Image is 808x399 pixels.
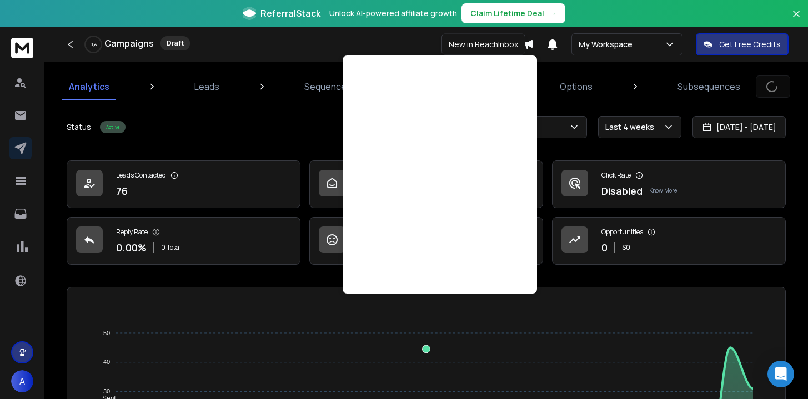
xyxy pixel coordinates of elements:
p: 76 [116,183,128,199]
button: A [11,370,33,392]
p: Sequences [304,80,352,93]
p: Subsequences [677,80,740,93]
span: → [549,8,556,19]
p: Analytics [69,80,109,93]
p: Last 4 weeks [605,122,659,133]
div: Draft [160,36,190,50]
a: Leads Contacted76 [67,160,300,208]
p: Get Free Credits [719,39,781,50]
button: Get Free Credits [696,33,789,55]
tspan: 30 [103,388,110,395]
p: Unlock AI-powered affiliate growth [329,8,457,19]
a: Open RateDisabledKnow More [309,160,543,208]
a: Sequences [298,73,358,100]
p: Opportunities [601,228,643,236]
p: 0 Total [161,243,181,252]
button: Close banner [789,7,804,33]
a: Leads [188,73,226,100]
div: Open Intercom Messenger [767,361,794,387]
p: My Workspace [579,39,637,50]
p: Leads [194,80,219,93]
div: New in ReachInbox [441,34,525,55]
p: $ 0 [622,243,630,252]
p: Status: [67,122,93,133]
p: 0 [601,240,608,255]
p: Leads Contacted [116,171,166,180]
h1: Campaigns [104,37,154,50]
a: Click RateDisabledKnow More [552,160,786,208]
a: Reply Rate0.00%0 Total [67,217,300,265]
p: Know More [649,186,677,195]
a: Options [553,73,599,100]
button: Claim Lifetime Deal→ [461,3,565,23]
tspan: 40 [103,359,110,366]
a: Bounce Rate0.00%0 Total [309,217,543,265]
p: Reply Rate [116,228,148,236]
tspan: 50 [103,330,110,336]
button: [DATE] - [DATE] [692,116,786,138]
p: 0.00 % [116,240,147,255]
span: ReferralStack [260,7,320,20]
p: Disabled [601,183,643,199]
div: Active [100,121,126,133]
a: Subsequences [671,73,747,100]
p: Options [560,80,593,93]
p: Click Rate [601,171,631,180]
p: 0 % [91,41,97,48]
a: Opportunities0$0 [552,217,786,265]
a: Analytics [62,73,116,100]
